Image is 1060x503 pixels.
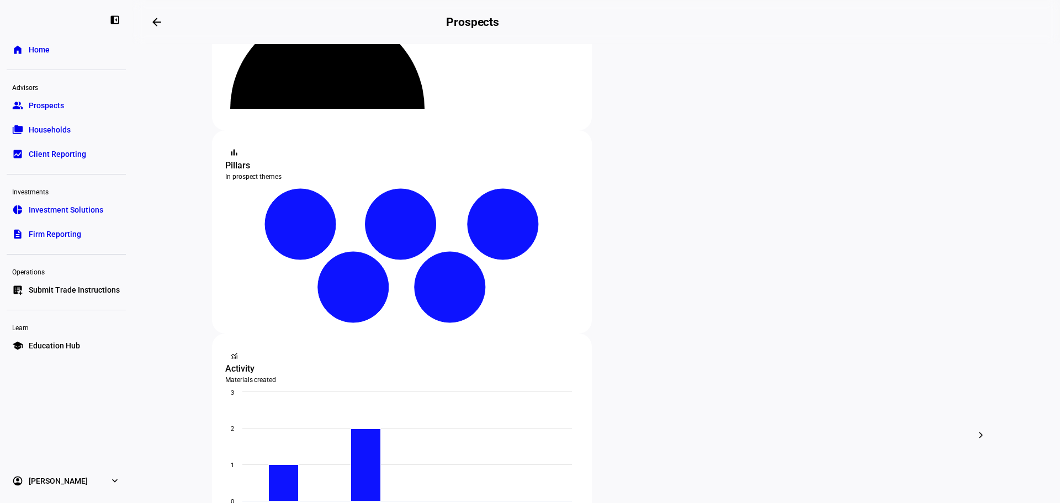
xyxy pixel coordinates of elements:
eth-mat-symbol: pie_chart [12,204,23,215]
div: Investments [7,183,126,199]
a: descriptionFirm Reporting [7,223,126,245]
mat-icon: chevron_right [974,428,988,442]
mat-icon: monitoring [229,350,240,361]
eth-mat-symbol: list_alt_add [12,284,23,295]
span: Client Reporting [29,149,86,160]
eth-mat-symbol: home [12,44,23,55]
span: Submit Trade Instructions [29,284,120,295]
text: 3 [231,389,234,396]
eth-mat-symbol: bid_landscape [12,149,23,160]
span: [PERSON_NAME] [29,475,88,486]
text: 2 [231,425,234,432]
eth-mat-symbol: left_panel_close [109,14,120,25]
a: pie_chartInvestment Solutions [7,199,126,221]
h2: Prospects [446,15,499,29]
eth-mat-symbol: expand_more [109,475,120,486]
eth-mat-symbol: school [12,340,23,351]
a: bid_landscapeClient Reporting [7,143,126,165]
mat-icon: bar_chart [229,147,240,158]
eth-mat-symbol: description [12,229,23,240]
text: 1 [231,462,234,469]
span: Prospects [29,100,64,111]
div: Materials created [225,375,579,384]
span: Firm Reporting [29,229,81,240]
mat-icon: arrow_backwards [150,15,163,29]
div: Advisors [7,79,126,94]
a: homeHome [7,39,126,61]
span: Home [29,44,50,55]
a: groupProspects [7,94,126,117]
div: In prospect themes [225,172,579,181]
div: Activity [225,362,579,375]
eth-mat-symbol: account_circle [12,475,23,486]
eth-mat-symbol: group [12,100,23,111]
span: Households [29,124,71,135]
div: Pillars [225,159,579,172]
span: Investment Solutions [29,204,103,215]
span: Education Hub [29,340,80,351]
a: folder_copyHouseholds [7,119,126,141]
div: Learn [7,319,126,335]
eth-mat-symbol: folder_copy [12,124,23,135]
div: Operations [7,263,126,279]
